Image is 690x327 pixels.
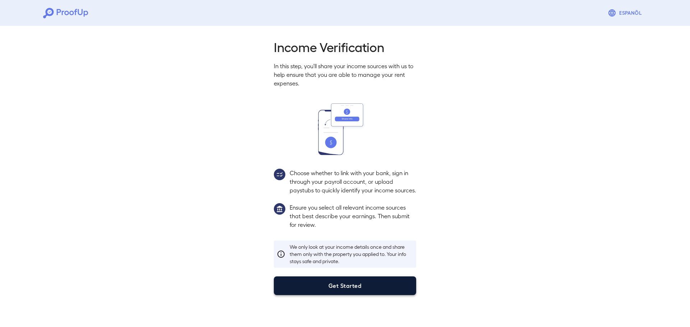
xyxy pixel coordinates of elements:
[274,62,416,88] p: In this step, you'll share your income sources with us to help ensure that you are able to manage...
[290,243,413,265] p: We only look at your income details once and share them only with the property you applied to. Yo...
[290,203,416,229] p: Ensure you select all relevant income sources that best describe your earnings. Then submit for r...
[605,6,647,20] button: Espanõl
[290,169,416,195] p: Choose whether to link with your bank, sign in through your payroll account, or upload paystubs t...
[318,103,372,155] img: transfer_money.svg
[274,169,285,180] img: group2.svg
[274,276,416,295] button: Get Started
[274,203,285,215] img: group1.svg
[274,39,416,55] h2: Income Verification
